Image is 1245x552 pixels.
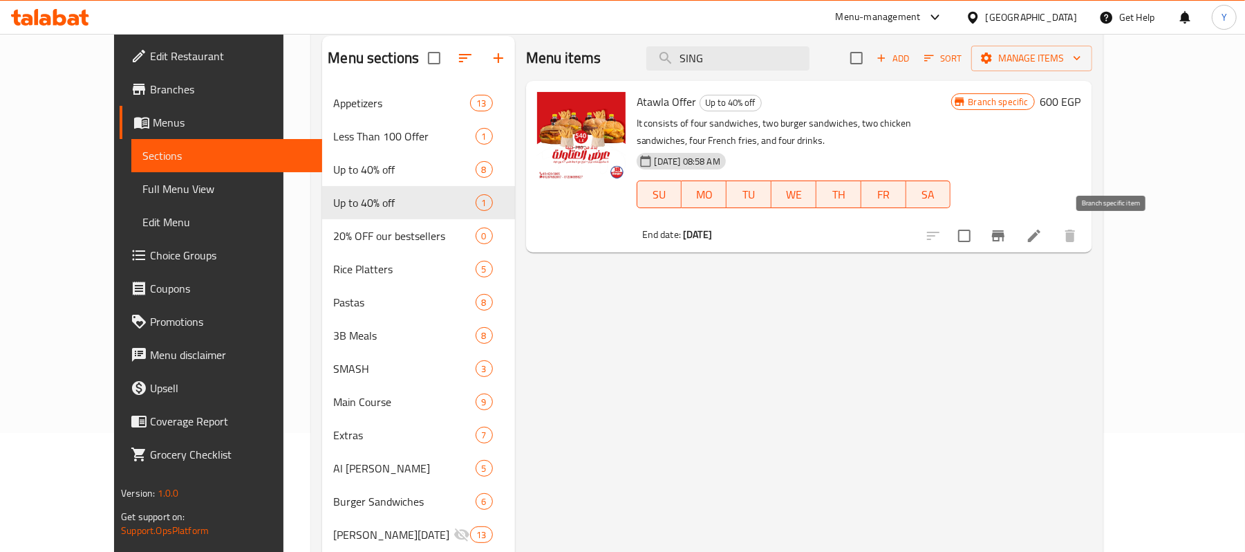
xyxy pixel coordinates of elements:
[150,247,311,264] span: Choice Groups
[333,526,453,543] div: Souhor Ramadan Menu
[470,95,492,111] div: items
[153,114,311,131] span: Menus
[982,50,1081,67] span: Manage items
[322,319,514,352] div: 3B Meals8
[476,462,492,475] span: 5
[150,347,311,363] span: Menu disclaimer
[333,493,475,510] span: Burger Sandwiches
[121,508,185,526] span: Get support on:
[333,194,475,211] span: Up to 40% off
[150,380,311,396] span: Upsell
[322,219,514,252] div: 20% OFF our bestsellers0
[449,42,482,75] span: Sort sections
[150,48,311,64] span: Edit Restaurant
[476,429,492,442] span: 7
[921,48,966,69] button: Sort
[816,181,861,208] button: TH
[322,153,514,186] div: Up to 40% off8
[120,305,322,338] a: Promotions
[963,95,1034,109] span: Branch specific
[322,418,514,452] div: Extras7
[333,161,475,178] div: Up to 40% off
[1040,92,1081,111] h6: 600 EGP
[120,73,322,106] a: Branches
[871,48,915,69] button: Add
[333,394,475,410] div: Main Course
[150,313,311,330] span: Promotions
[950,221,979,250] span: Select to update
[120,239,322,272] a: Choice Groups
[333,128,475,145] span: Less Than 100 Offer
[637,181,682,208] button: SU
[333,460,475,477] div: Al Akila Burger
[333,427,475,443] div: Extras
[912,185,946,205] span: SA
[476,128,493,145] div: items
[476,329,492,342] span: 8
[682,181,727,208] button: MO
[637,115,951,149] p: It consists of four sandwiches, two burger sandwiches, two chicken sandwiches, four French fries,...
[476,360,493,377] div: items
[700,95,761,111] span: Up to 40% off
[476,196,492,210] span: 1
[822,185,856,205] span: TH
[150,446,311,463] span: Grocery Checklist
[333,261,475,277] span: Rice Platters
[1054,219,1087,252] button: delete
[915,48,971,69] span: Sort items
[836,9,921,26] div: Menu-management
[150,81,311,98] span: Branches
[328,48,419,68] h2: Menu sections
[322,286,514,319] div: Pastas8
[322,518,514,551] div: [PERSON_NAME][DATE]13
[471,528,492,542] span: 13
[322,485,514,518] div: Burger Sandwiches6
[333,360,475,377] span: SMASH
[120,438,322,471] a: Grocery Checklist
[476,161,493,178] div: items
[771,181,816,208] button: WE
[121,522,209,540] a: Support.OpsPlatform
[732,185,766,205] span: TU
[476,396,492,409] span: 9
[1221,10,1227,25] span: Y
[333,526,453,543] span: [PERSON_NAME][DATE]
[142,147,311,164] span: Sections
[871,48,915,69] span: Add item
[649,155,726,168] span: [DATE] 08:58 AM
[727,181,771,208] button: TU
[476,163,492,176] span: 8
[476,394,493,410] div: items
[683,226,712,243] b: [DATE]
[476,261,493,277] div: items
[471,97,492,110] span: 13
[924,50,962,66] span: Sort
[453,526,470,543] svg: Inactive section
[150,280,311,297] span: Coupons
[476,296,492,309] span: 8
[333,294,475,311] span: Pastas
[982,219,1015,252] button: Branch-specific-item
[971,46,1092,71] button: Manage items
[333,95,470,111] div: Appetizers
[482,42,515,75] button: Add section
[131,205,322,239] a: Edit Menu
[1026,228,1042,244] a: Edit menu item
[476,427,493,443] div: items
[322,352,514,385] div: SMASH3
[333,327,475,344] span: 3B Meals
[120,106,322,139] a: Menus
[322,385,514,418] div: Main Course9
[537,92,626,181] img: Atawla Offer
[470,526,492,543] div: items
[121,484,155,502] span: Version:
[142,181,311,197] span: Full Menu View
[420,44,449,73] span: Select all sections
[646,46,809,71] input: search
[526,48,601,68] h2: Menu items
[643,185,677,205] span: SU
